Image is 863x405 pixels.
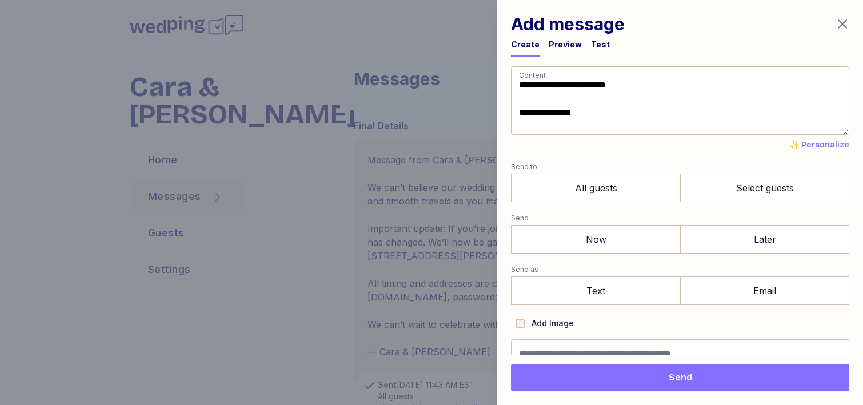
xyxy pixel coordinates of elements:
[549,39,582,50] div: Preview
[511,364,849,391] button: Send
[790,139,849,151] button: ✨ Personalize
[511,276,680,305] label: Text
[511,174,680,202] label: All guests
[511,339,849,369] input: Message name (optional, not shown to guests)
[511,211,849,225] label: Send
[511,263,849,276] label: Send as
[511,160,849,174] label: Send to
[669,371,692,384] span: Send
[511,225,680,254] label: Now
[591,39,610,50] div: Test
[511,39,540,50] div: Create
[680,174,849,202] label: Select guests
[525,316,574,330] label: Add Image
[680,276,849,305] label: Email
[680,225,849,254] label: Later
[511,14,625,34] h1: Add message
